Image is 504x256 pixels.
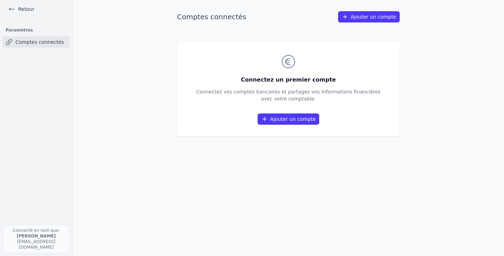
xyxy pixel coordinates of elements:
h3: Connectez un premier compte [196,76,381,84]
h3: Paramètres [3,25,70,35]
a: Retour [6,4,37,14]
p: Connecté en tant que: [EMAIL_ADDRESS][DOMAIN_NAME] [3,224,70,253]
h1: Comptes connectés [177,12,246,22]
a: Comptes connectés [3,36,70,48]
a: Ajouter un compte [338,11,400,22]
a: Ajouter un compte [258,113,319,125]
strong: [PERSON_NAME] [17,234,56,238]
p: Connectez vos comptes bancaires et partagez vos informations financières avec votre comptable. [196,88,381,102]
